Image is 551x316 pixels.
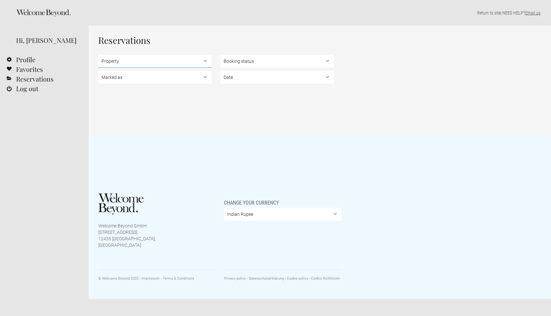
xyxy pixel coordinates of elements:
[140,276,160,281] a: Impressum
[220,71,334,84] select: ,
[224,276,246,281] a: Privacy policy
[98,71,212,84] select: , , ,
[98,10,541,16] p: | NEED HELP? .
[98,223,156,248] p: Welcome Beyond GmbH [STREET_ADDRESS] 12435 [GEOGRAPHIC_DATA], [GEOGRAPHIC_DATA]
[247,276,284,281] a: Datenschutzerklärung
[16,35,79,45] div: Hi, [PERSON_NAME]
[161,276,194,281] a: Terms & Conditions
[525,10,540,15] a: Email us
[309,276,340,281] a: Cookie Richtlinien
[98,35,456,45] h1: Reservations
[224,208,342,221] select: Change your currency
[98,276,139,281] span: © Welcome Beyond 2025
[224,193,279,206] span: Change your currency
[220,55,334,68] select: , ,
[98,193,144,215] img: Welcome Beyond
[477,10,500,15] a: Return to site
[285,276,308,281] a: Cookie policy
